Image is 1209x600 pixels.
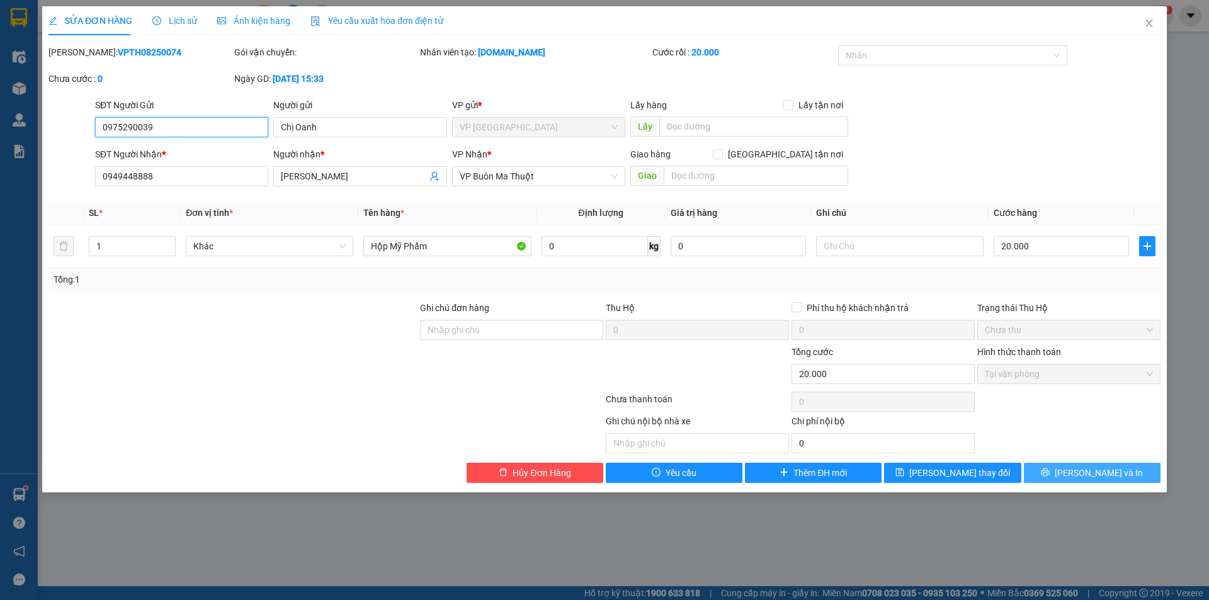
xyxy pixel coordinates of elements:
b: 20.000 [691,47,719,57]
div: Nhân viên tạo: [420,45,650,59]
button: printer[PERSON_NAME] và In [1024,463,1161,483]
span: clock-circle [152,16,161,25]
div: SĐT Người Nhận [95,147,268,161]
img: icon [310,16,321,26]
span: Yêu cầu [666,466,696,480]
span: [PERSON_NAME] thay đổi [909,466,1010,480]
span: printer [1041,468,1050,478]
th: Ghi chú [811,201,989,225]
div: Ghi chú nội bộ nhà xe [606,414,789,433]
div: Chưa thanh toán [604,392,790,414]
span: Tại văn phòng [985,365,1153,383]
input: VD: Bàn, Ghế [363,236,531,256]
span: Giao hàng [630,149,671,159]
div: Người nhận [273,147,446,161]
input: Ghi chú đơn hàng [420,320,603,340]
b: [DOMAIN_NAME] [478,47,545,57]
li: VP VP [GEOGRAPHIC_DATA] [6,54,87,95]
button: plus [1139,236,1155,256]
button: plusThêm ĐH mới [745,463,882,483]
b: 0 [98,74,103,84]
span: VP Nhận [452,149,487,159]
span: exclamation-circle [652,468,661,478]
span: plus [1140,241,1155,251]
div: Người gửi [273,98,446,112]
span: delete [499,468,508,478]
b: [DATE] 15:33 [273,74,324,84]
li: BB Limousine [6,6,183,30]
b: VPTH08250074 [118,47,181,57]
span: VP Buôn Ma Thuột [460,167,618,186]
span: SỬA ĐƠN HÀNG [48,16,132,26]
li: VP VP Buôn Ma Thuột [87,54,167,81]
button: Close [1132,6,1167,42]
span: Giao [630,166,664,186]
button: deleteHủy Đơn Hàng [467,463,603,483]
span: close [1144,18,1154,28]
span: [PERSON_NAME] và In [1055,466,1143,480]
span: environment [87,84,96,93]
span: Lấy [630,116,659,137]
span: Tổng cước [792,347,833,357]
div: Ngày GD: [234,72,417,86]
span: Định lượng [579,208,623,218]
span: SL [89,208,99,218]
div: Chi phí nội bộ [792,414,975,433]
label: Hình thức thanh toán [977,347,1061,357]
div: Gói vận chuyển: [234,45,417,59]
span: Lấy hàng [630,100,667,110]
input: Nhập ghi chú [606,433,789,453]
span: kg [648,236,661,256]
span: Lịch sử [152,16,197,26]
span: Lấy tận nơi [793,98,848,112]
span: Tên hàng [363,208,404,218]
div: Tổng: 1 [54,273,467,286]
input: Dọc đường [659,116,848,137]
div: SĐT Người Gửi [95,98,268,112]
span: VP Tuy Hòa [460,118,618,137]
div: Cước rồi : [652,45,836,59]
span: plus [780,468,788,478]
span: Yêu cầu xuất hóa đơn điện tử [310,16,443,26]
div: Trạng thái Thu Hộ [977,301,1161,315]
span: edit [48,16,57,25]
span: Thu Hộ [606,303,635,313]
button: save[PERSON_NAME] thay đổi [884,463,1021,483]
span: Ảnh kiện hàng [217,16,290,26]
label: Ghi chú đơn hàng [420,303,489,313]
button: exclamation-circleYêu cầu [606,463,742,483]
input: Dọc đường [664,166,848,186]
span: Thêm ĐH mới [793,466,847,480]
span: Cước hàng [994,208,1037,218]
span: user-add [429,171,440,181]
span: Hủy Đơn Hàng [513,466,570,480]
span: Đơn vị tính [186,208,233,218]
span: Phí thu hộ khách nhận trả [802,301,914,315]
span: [GEOGRAPHIC_DATA] tận nơi [723,147,848,161]
span: picture [217,16,226,25]
span: save [895,468,904,478]
span: Chưa thu [985,320,1153,339]
span: Giá trị hàng [671,208,717,218]
input: Ghi Chú [816,236,984,256]
span: Khác [193,237,346,256]
div: [PERSON_NAME]: [48,45,232,59]
div: Chưa cước : [48,72,232,86]
button: delete [54,236,74,256]
div: VP gửi [452,98,625,112]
